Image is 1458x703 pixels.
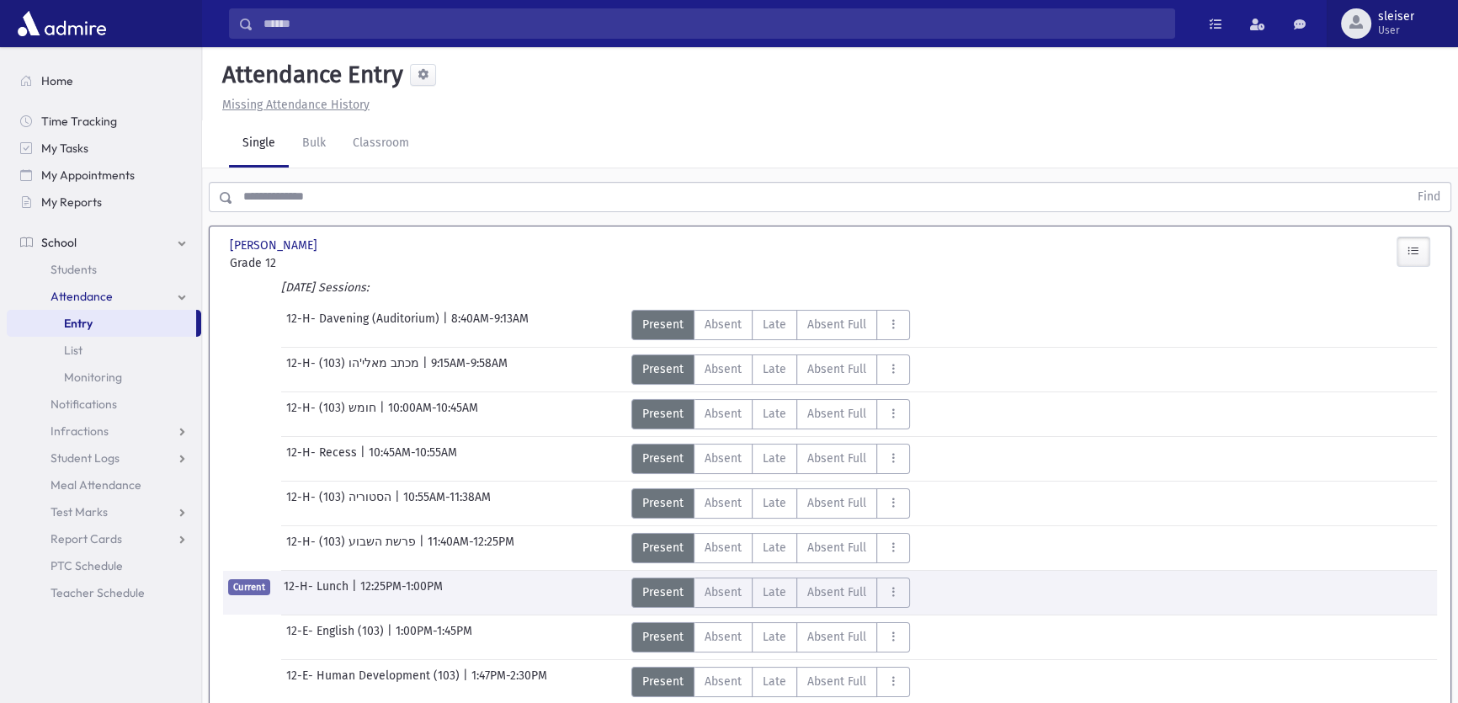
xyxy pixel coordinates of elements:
[763,450,786,467] span: Late
[41,73,73,88] span: Home
[1407,183,1450,211] button: Find
[7,391,201,418] a: Notifications
[642,628,684,646] span: Present
[631,667,910,697] div: AttTypes
[284,578,352,608] span: 12-H- Lunch
[642,673,684,690] span: Present
[7,162,201,189] a: My Appointments
[51,504,108,519] span: Test Marks
[631,354,910,385] div: AttTypes
[705,494,742,512] span: Absent
[7,67,201,94] a: Home
[387,622,396,652] span: |
[51,262,97,277] span: Students
[705,628,742,646] span: Absent
[763,360,786,378] span: Late
[631,533,910,563] div: AttTypes
[807,450,866,467] span: Absent Full
[360,444,369,474] span: |
[7,283,201,310] a: Attendance
[7,525,201,552] a: Report Cards
[642,450,684,467] span: Present
[763,583,786,601] span: Late
[51,423,109,439] span: Infractions
[705,360,742,378] span: Absent
[7,418,201,445] a: Infractions
[395,488,403,519] span: |
[451,310,529,340] span: 8:40AM-9:13AM
[403,488,491,519] span: 10:55AM-11:38AM
[807,583,866,601] span: Absent Full
[7,337,201,364] a: List
[7,445,201,471] a: Student Logs
[705,405,742,423] span: Absent
[7,364,201,391] a: Monitoring
[642,405,684,423] span: Present
[41,141,88,156] span: My Tasks
[705,673,742,690] span: Absent
[339,120,423,168] a: Classroom
[631,399,910,429] div: AttTypes
[380,399,388,429] span: |
[51,450,120,466] span: Student Logs
[763,405,786,423] span: Late
[807,405,866,423] span: Absent Full
[642,583,684,601] span: Present
[286,488,395,519] span: 12-H- הסטוריה (103)
[286,310,443,340] span: 12-H- Davening (Auditorium)
[807,539,866,557] span: Absent Full
[631,578,910,608] div: AttTypes
[64,316,93,331] span: Entry
[419,533,428,563] span: |
[431,354,508,385] span: 9:15AM-9:58AM
[7,471,201,498] a: Meal Attendance
[631,310,910,340] div: AttTypes
[64,343,82,358] span: List
[642,360,684,378] span: Present
[642,539,684,557] span: Present
[41,194,102,210] span: My Reports
[463,667,471,697] span: |
[229,120,289,168] a: Single
[7,498,201,525] a: Test Marks
[423,354,431,385] span: |
[7,229,201,256] a: School
[807,628,866,646] span: Absent Full
[807,360,866,378] span: Absent Full
[631,488,910,519] div: AttTypes
[705,583,742,601] span: Absent
[443,310,451,340] span: |
[289,120,339,168] a: Bulk
[286,622,387,652] span: 12-E- English (103)
[286,444,360,474] span: 12-H- Recess
[352,578,360,608] span: |
[51,558,123,573] span: PTC Schedule
[631,622,910,652] div: AttTypes
[763,494,786,512] span: Late
[705,450,742,467] span: Absent
[216,61,403,89] h5: Attendance Entry
[51,531,122,546] span: Report Cards
[1378,24,1414,37] span: User
[41,235,77,250] span: School
[360,578,443,608] span: 12:25PM-1:00PM
[369,444,457,474] span: 10:45AM-10:55AM
[705,316,742,333] span: Absent
[228,579,270,595] span: Current
[286,354,423,385] span: 12-H- מכתב מאלי'הו (103)
[631,444,910,474] div: AttTypes
[13,7,110,40] img: AdmirePro
[51,397,117,412] span: Notifications
[7,256,201,283] a: Students
[763,539,786,557] span: Late
[1378,10,1414,24] span: sleiser
[230,254,416,272] span: Grade 12
[286,667,463,697] span: 12-E- Human Development (103)
[807,316,866,333] span: Absent Full
[51,585,145,600] span: Teacher Schedule
[51,477,141,493] span: Meal Attendance
[807,494,866,512] span: Absent Full
[471,667,547,697] span: 1:47PM-2:30PM
[763,628,786,646] span: Late
[705,539,742,557] span: Absent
